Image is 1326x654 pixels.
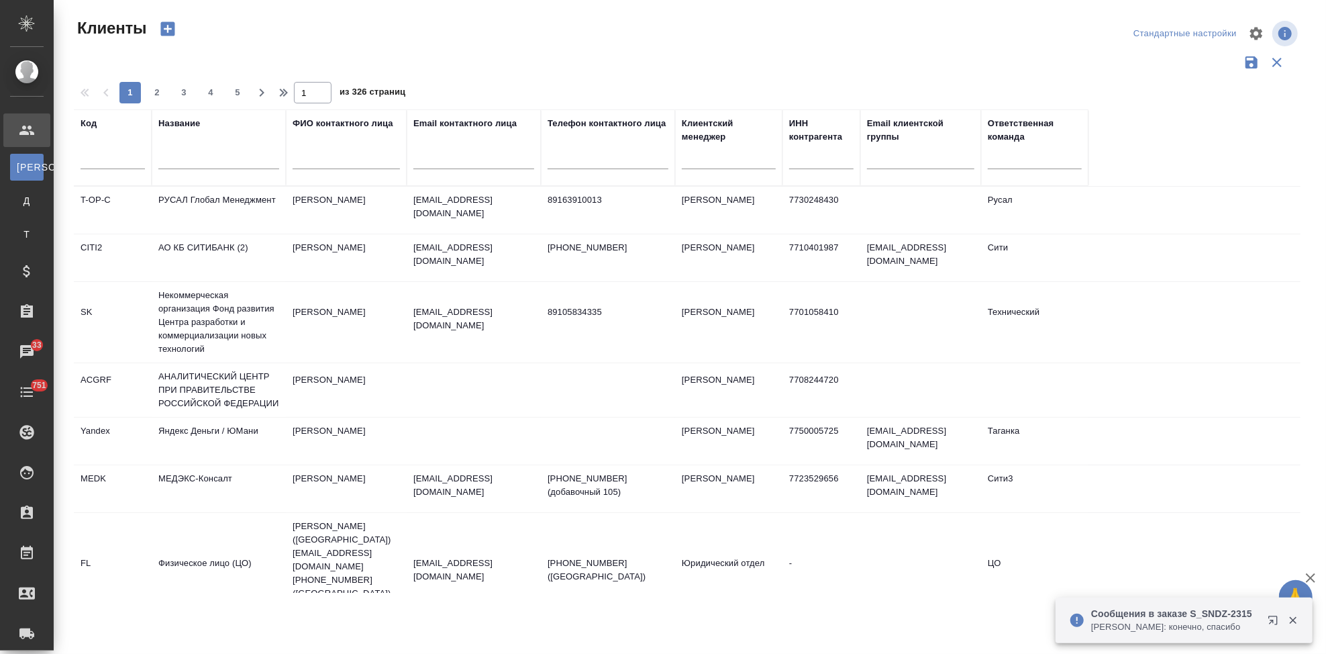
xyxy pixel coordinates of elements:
td: ЦО [981,550,1088,597]
td: 7710401987 [782,234,860,281]
td: [PERSON_NAME] ([GEOGRAPHIC_DATA]) [EMAIL_ADDRESS][DOMAIN_NAME] [PHONE_NUMBER] ([GEOGRAPHIC_DATA])... [286,513,407,634]
td: 7730248430 [782,187,860,234]
button: Создать [152,17,184,40]
a: 751 [3,375,50,409]
td: [PERSON_NAME] [286,418,407,465]
button: Сбросить фильтры [1264,50,1290,75]
td: T-OP-C [74,187,152,234]
td: FL [74,550,152,597]
p: [PHONE_NUMBER] [548,241,668,254]
td: [PERSON_NAME] [675,367,782,414]
button: Закрыть [1279,614,1307,626]
a: Д [10,187,44,214]
td: Сити [981,234,1088,281]
div: Телефон контактного лица [548,117,666,130]
td: Физическое лицо (ЦО) [152,550,286,597]
a: 33 [3,335,50,369]
div: split button [1130,24,1240,44]
span: 3 [173,86,195,99]
td: Юридический отдел [675,550,782,597]
td: Некоммерческая организация Фонд развития Центра разработки и коммерциализации новых технологий [152,282,286,363]
td: [PERSON_NAME] [675,187,782,234]
td: Сити3 [981,465,1088,512]
td: [PERSON_NAME] [675,465,782,512]
td: SK [74,299,152,346]
td: 7750005725 [782,418,860,465]
td: АНАЛИТИЧЕСКИЙ ЦЕНТР ПРИ ПРАВИТЕЛЬСТВЕ РОССИЙСКОЙ ФЕДЕРАЦИИ [152,363,286,417]
td: [PERSON_NAME] [286,367,407,414]
td: [PERSON_NAME] [286,299,407,346]
td: [PERSON_NAME] [286,187,407,234]
span: Клиенты [74,17,146,39]
div: Email контактного лица [413,117,517,130]
span: 751 [24,379,54,392]
td: 7708244720 [782,367,860,414]
div: ИНН контрагента [789,117,854,144]
td: MEDK [74,465,152,512]
div: Клиентский менеджер [682,117,776,144]
p: [EMAIL_ADDRESS][DOMAIN_NAME] [413,241,534,268]
p: [EMAIL_ADDRESS][DOMAIN_NAME] [413,306,534,332]
td: - [782,550,860,597]
div: Код [81,117,97,130]
td: Яндекс Деньги / ЮМани [152,418,286,465]
td: Русал [981,187,1088,234]
button: 🙏 [1279,580,1313,614]
td: 7723529656 [782,465,860,512]
button: Открыть в новой вкладке [1260,607,1292,639]
span: Т [17,228,37,241]
td: Таганка [981,418,1088,465]
span: 33 [24,338,50,352]
td: [PERSON_NAME] [675,234,782,281]
p: [PHONE_NUMBER] (добавочный 105) [548,472,668,499]
div: Название [158,117,200,130]
td: [PERSON_NAME] [286,234,407,281]
p: [EMAIL_ADDRESS][DOMAIN_NAME] [413,193,534,220]
span: [PERSON_NAME] [17,160,37,174]
p: [PERSON_NAME]: конечно, спасибо [1091,620,1259,634]
p: 89105834335 [548,306,668,319]
a: Т [10,221,44,248]
span: Д [17,194,37,207]
p: [PHONE_NUMBER] ([GEOGRAPHIC_DATA]) [548,557,668,583]
span: 5 [227,86,248,99]
button: 2 [146,82,168,103]
span: 🙏 [1284,583,1307,611]
span: Посмотреть информацию [1272,21,1300,46]
button: 3 [173,82,195,103]
td: CITI2 [74,234,152,281]
span: из 326 страниц [340,84,405,103]
td: Технический [981,299,1088,346]
td: РУСАЛ Глобал Менеджмент [152,187,286,234]
button: Сохранить фильтры [1239,50,1264,75]
span: 4 [200,86,221,99]
td: [PERSON_NAME] [286,465,407,512]
span: 2 [146,86,168,99]
button: 4 [200,82,221,103]
a: [PERSON_NAME] [10,154,44,181]
p: Сообщения в заказе S_SNDZ-2315 [1091,607,1259,620]
td: [PERSON_NAME] [675,299,782,346]
div: ФИО контактного лица [293,117,393,130]
div: Ответственная команда [988,117,1082,144]
td: АО КБ СИТИБАНК (2) [152,234,286,281]
td: 7701058410 [782,299,860,346]
div: Email клиентской группы [867,117,974,144]
span: Настроить таблицу [1240,17,1272,50]
td: [EMAIL_ADDRESS][DOMAIN_NAME] [860,234,981,281]
td: [EMAIL_ADDRESS][DOMAIN_NAME] [860,418,981,465]
p: [EMAIL_ADDRESS][DOMAIN_NAME] [413,472,534,499]
td: Yandex [74,418,152,465]
button: 5 [227,82,248,103]
td: [PERSON_NAME] [675,418,782,465]
td: ACGRF [74,367,152,414]
p: [EMAIL_ADDRESS][DOMAIN_NAME] [413,557,534,583]
td: МЕДЭКС-Консалт [152,465,286,512]
td: [EMAIL_ADDRESS][DOMAIN_NAME] [860,465,981,512]
p: 89163910013 [548,193,668,207]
